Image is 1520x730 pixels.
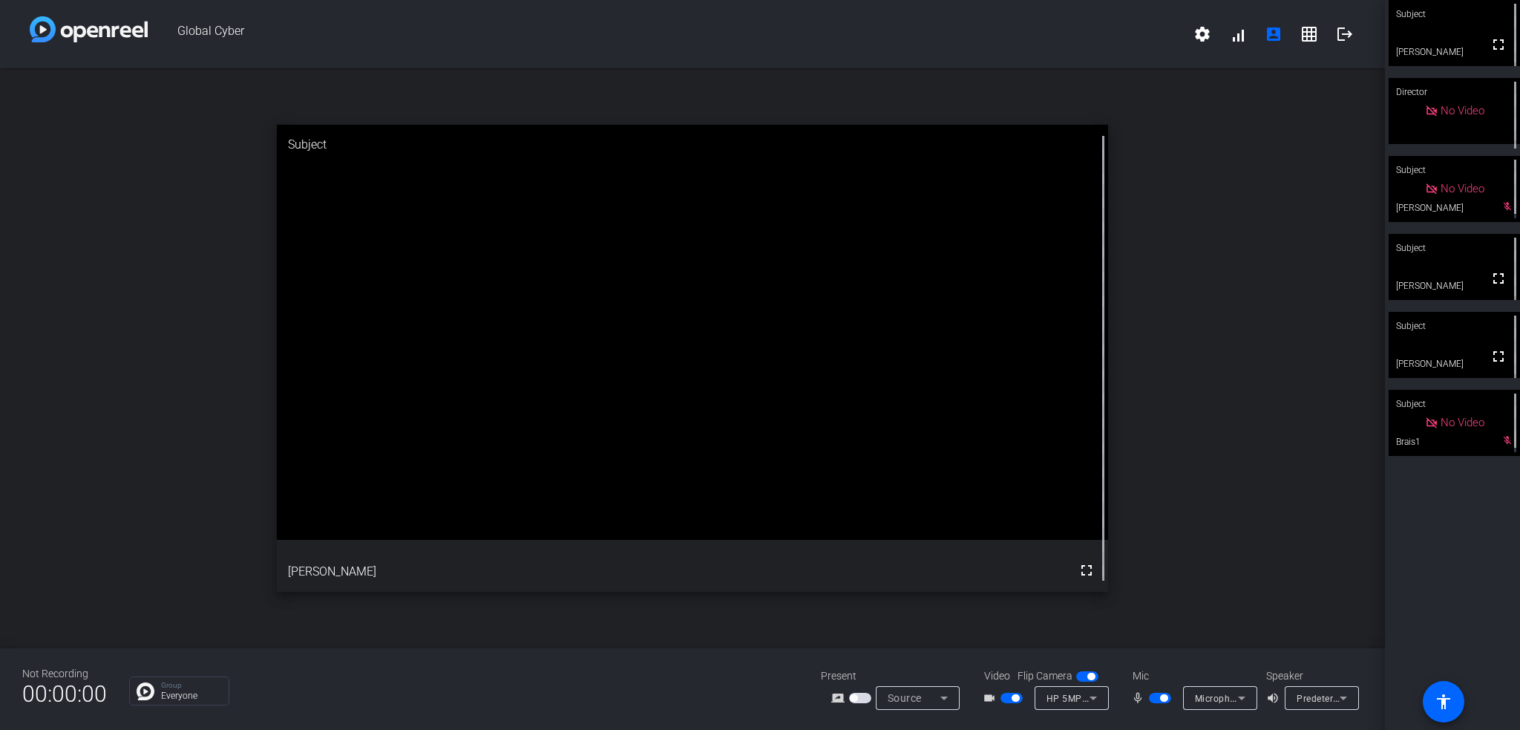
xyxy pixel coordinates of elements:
[1266,668,1355,684] div: Speaker
[1336,25,1354,43] mat-icon: logout
[1018,668,1072,684] span: Flip Camera
[1078,561,1095,579] mat-icon: fullscreen
[1195,692,1343,704] span: Microphone (Z24m G3 USB Audio)
[1300,25,1318,43] mat-icon: grid_on
[148,16,1185,52] span: Global Cyber
[277,125,1108,165] div: Subject
[1389,156,1520,184] div: Subject
[1193,25,1211,43] mat-icon: settings
[1046,692,1175,704] span: HP 5MP Camera (05c8:060d)
[1266,689,1284,707] mat-icon: volume_up
[22,666,107,682] div: Not Recording
[1441,182,1484,195] span: No Video
[821,668,969,684] div: Present
[1389,390,1520,418] div: Subject
[983,689,1000,707] mat-icon: videocam_outline
[1441,416,1484,429] span: No Video
[1490,348,1507,365] mat-icon: fullscreen
[831,689,849,707] mat-icon: screen_share_outline
[1265,25,1282,43] mat-icon: account_box
[161,682,221,689] p: Group
[1220,16,1256,52] button: signal_cellular_alt
[1490,270,1507,287] mat-icon: fullscreen
[30,16,148,42] img: white-gradient.svg
[1389,234,1520,262] div: Subject
[1490,36,1507,53] mat-icon: fullscreen
[1435,693,1452,711] mat-icon: accessibility
[1118,668,1266,684] div: Mic
[984,668,1010,684] span: Video
[161,691,221,700] p: Everyone
[1131,689,1149,707] mat-icon: mic_none
[22,676,107,712] span: 00:00:00
[1441,104,1484,117] span: No Video
[1389,312,1520,340] div: Subject
[1389,78,1520,106] div: Director
[137,682,154,700] img: Chat Icon
[888,692,922,704] span: Source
